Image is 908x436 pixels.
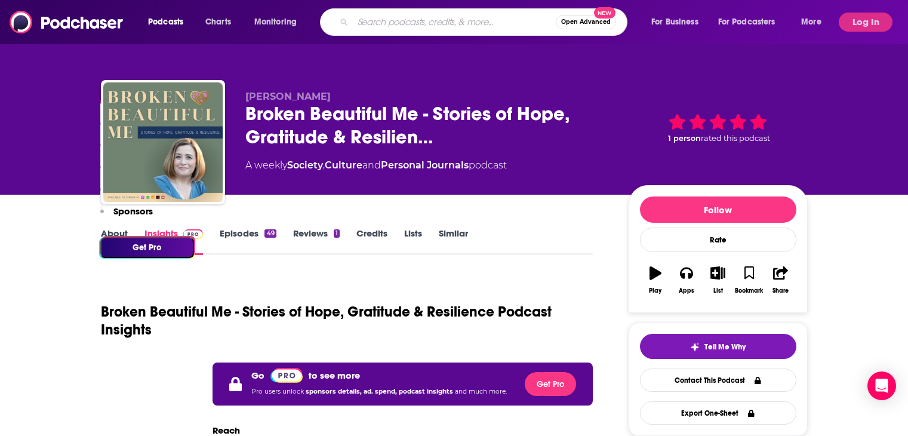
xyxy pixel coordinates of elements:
[246,13,312,32] button: open menu
[701,134,770,143] span: rated this podcast
[101,303,584,339] h1: Broken Beautiful Me - Stories of Hope, Gratitude & Resilience Podcast Insights
[381,159,469,171] a: Personal Journals
[640,334,796,359] button: tell me why sparkleTell Me Why
[801,14,821,30] span: More
[765,259,796,302] button: Share
[205,14,231,30] span: Charts
[640,401,796,425] button: Export One-Sheet
[640,369,796,392] a: Contact This Podcast
[867,371,896,400] div: Open Intercom Messenger
[362,159,381,171] span: and
[198,13,238,32] a: Charts
[100,237,194,258] button: Get Pro
[353,13,556,32] input: Search podcasts, credits, & more...
[793,13,836,32] button: open menu
[293,228,340,255] a: Reviews1
[640,228,796,252] div: Rate
[245,91,331,102] span: [PERSON_NAME]
[10,11,124,33] img: Podchaser - Follow, Share and Rate Podcasts
[690,342,700,352] img: tell me why sparkle
[649,287,661,294] div: Play
[704,342,746,352] span: Tell Me Why
[251,383,507,401] p: Pro users unlock and much more.
[213,425,240,436] h3: Reach
[561,19,611,25] span: Open Advanced
[668,134,701,143] span: 1 person
[306,388,455,395] span: sponsors details, ad. spend, podcast insights
[331,8,639,36] div: Search podcasts, credits, & more...
[651,14,698,30] span: For Business
[710,13,793,32] button: open menu
[640,259,671,302] button: Play
[671,259,702,302] button: Apps
[839,13,892,32] button: Log In
[251,370,264,381] p: Go
[309,370,360,381] p: to see more
[245,158,507,173] div: A weekly podcast
[334,229,340,238] div: 1
[270,367,303,383] a: Pro website
[148,14,183,30] span: Podcasts
[640,196,796,223] button: Follow
[220,228,276,255] a: Episodes49
[679,287,694,294] div: Apps
[287,159,323,171] a: Society
[103,82,223,202] img: Broken Beautiful Me - Stories of Hope, Gratitude & Resilience
[734,259,765,302] button: Bookmark
[404,228,422,255] a: Lists
[270,368,303,383] img: Podchaser Pro
[323,159,325,171] span: ,
[594,7,615,19] span: New
[439,228,468,255] a: Similar
[140,13,199,32] button: open menu
[264,229,276,238] div: 49
[718,14,775,30] span: For Podcasters
[735,287,763,294] div: Bookmark
[254,14,297,30] span: Monitoring
[356,228,387,255] a: Credits
[325,159,362,171] a: Culture
[629,91,808,165] div: 1 personrated this podcast
[643,13,713,32] button: open menu
[525,372,576,396] button: Get Pro
[713,287,723,294] div: List
[702,259,733,302] button: List
[556,15,616,29] button: Open AdvancedNew
[772,287,789,294] div: Share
